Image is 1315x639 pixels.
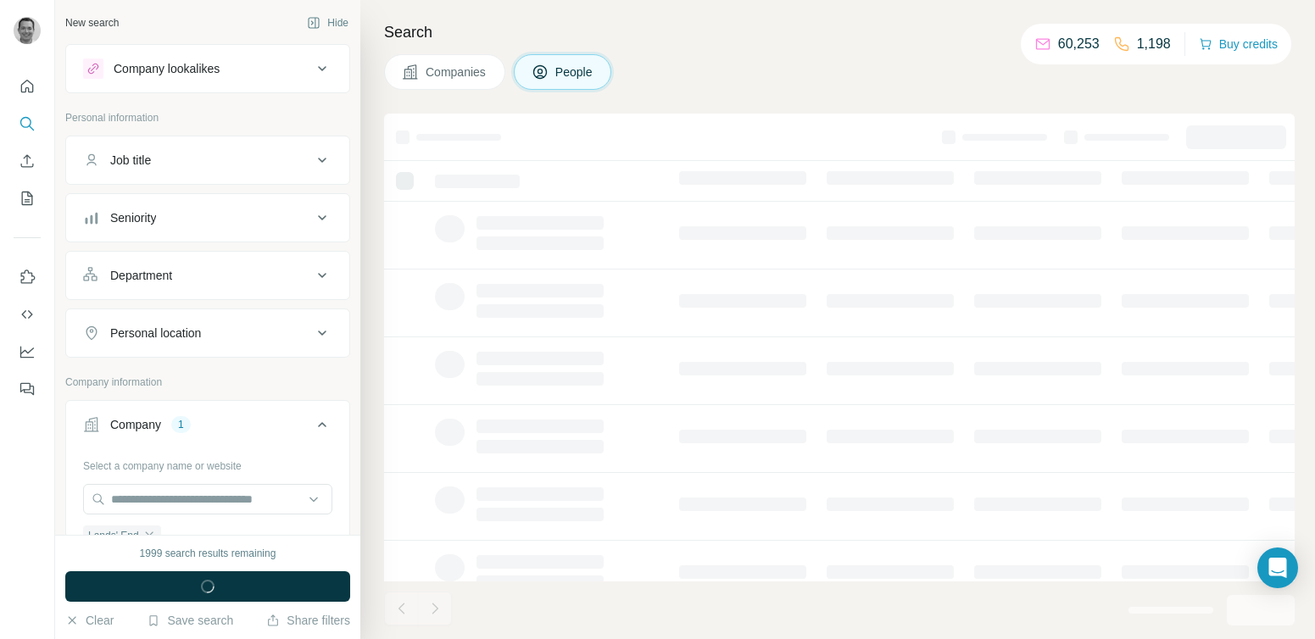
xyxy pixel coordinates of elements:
div: 1 [171,417,191,432]
p: Company information [65,375,350,390]
button: Hide [295,10,360,36]
button: Use Surfe on LinkedIn [14,262,41,292]
button: Company lookalikes [66,48,349,89]
div: Seniority [110,209,156,226]
div: Open Intercom Messenger [1257,547,1298,588]
button: Clear [65,612,114,629]
span: Companies [426,64,488,81]
div: Select a company name or website [83,452,332,474]
button: Use Surfe API [14,299,41,330]
button: My lists [14,183,41,214]
span: Lands' End [88,528,139,543]
button: Quick start [14,71,41,102]
button: Share filters [266,612,350,629]
p: Personal information [65,110,350,125]
div: Department [110,267,172,284]
button: Search [14,108,41,139]
div: Company lookalikes [114,60,220,77]
button: Department [66,255,349,296]
span: People [555,64,594,81]
div: Job title [110,152,151,169]
img: Avatar [14,17,41,44]
button: Buy credits [1199,32,1278,56]
p: 60,253 [1058,34,1100,54]
h4: Search [384,20,1295,44]
div: New search [65,15,119,31]
button: Job title [66,140,349,181]
button: Personal location [66,313,349,353]
button: Dashboard [14,336,41,367]
button: Seniority [66,197,349,238]
div: 1999 search results remaining [140,546,276,561]
div: Company [110,416,161,433]
button: Enrich CSV [14,146,41,176]
div: Personal location [110,325,201,342]
button: Save search [147,612,233,629]
p: 1,198 [1137,34,1171,54]
button: Feedback [14,374,41,404]
button: Company1 [66,404,349,452]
